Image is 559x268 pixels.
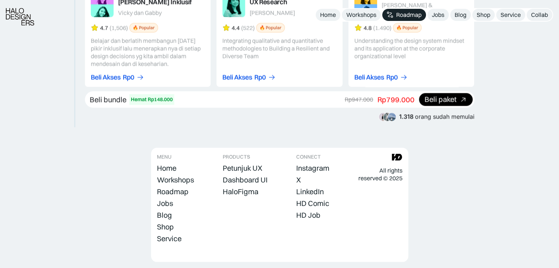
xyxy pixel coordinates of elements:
[296,164,329,173] div: Instagram
[157,233,182,244] a: Service
[157,222,174,231] div: Shop
[91,74,144,82] a: Beli AksesRp0
[91,74,121,82] div: Beli Akses
[501,11,521,19] div: Service
[345,96,373,104] div: Rp947.000
[354,74,384,82] div: Beli Akses
[157,164,176,173] div: Home
[296,210,320,220] a: HD Job
[424,96,456,104] div: Beli paket
[296,154,321,160] div: CONNECT
[396,11,422,19] div: Roadmap
[296,175,301,184] div: X
[223,163,262,173] a: Petunjuk UX
[223,175,268,185] a: Dashboard UI
[377,95,415,105] div: Rp799.000
[531,11,548,19] div: Collab
[223,187,258,196] div: HaloFigma
[427,9,449,21] a: Jobs
[296,186,324,197] a: LinkedIn
[399,113,474,120] div: orang sudah memulai
[386,74,398,82] div: Rp0
[222,74,276,82] a: Beli AksesRp0
[477,11,490,19] div: Shop
[157,199,173,208] div: Jobs
[296,199,329,208] div: HD Comic
[399,113,413,120] span: 1.318
[85,91,474,108] a: Beli bundleHemat Rp148.000Rp947.000Rp799.000Beli paket
[157,186,189,197] a: Roadmap
[432,11,444,19] div: Jobs
[123,74,134,82] div: Rp0
[223,175,268,184] div: Dashboard UI
[358,167,402,182] div: All rights reserved © 2025
[157,187,189,196] div: Roadmap
[254,74,266,82] div: Rp0
[342,9,381,21] a: Workshops
[157,210,172,220] a: Blog
[157,222,174,232] a: Shop
[455,11,466,19] div: Blog
[296,211,320,220] div: HD Job
[157,175,194,185] a: Workshops
[90,95,126,105] div: Beli bundle
[157,234,182,243] div: Service
[316,9,340,21] a: Home
[157,198,173,209] a: Jobs
[354,74,408,82] a: Beli AksesRp0
[223,164,262,173] div: Petunjuk UX
[157,154,172,160] div: MENU
[496,9,525,21] a: Service
[223,186,258,197] a: HaloFigma
[296,187,324,196] div: LinkedIn
[157,175,194,184] div: Workshops
[450,9,471,21] a: Blog
[157,163,176,173] a: Home
[346,11,376,19] div: Workshops
[320,11,336,19] div: Home
[296,175,301,185] a: X
[223,154,250,160] div: PRODUCTS
[296,163,329,173] a: Instagram
[296,198,329,209] a: HD Comic
[527,9,552,21] a: Collab
[131,96,173,104] div: Hemat Rp148.000
[472,9,495,21] a: Shop
[222,74,252,82] div: Beli Akses
[382,9,426,21] a: Roadmap
[157,211,172,220] div: Blog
